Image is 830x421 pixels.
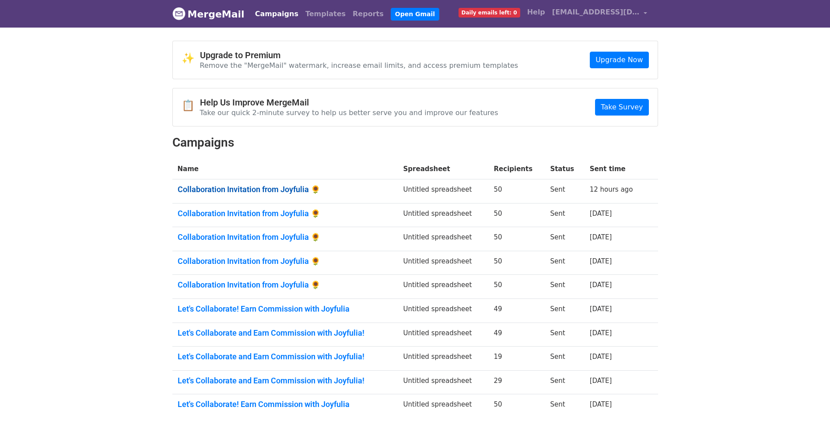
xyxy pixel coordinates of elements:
[590,329,612,337] a: [DATE]
[489,251,545,275] td: 50
[398,159,489,179] th: Spreadsheet
[545,370,584,394] td: Sent
[489,275,545,299] td: 50
[489,203,545,227] td: 50
[172,5,245,23] a: MergeMail
[590,400,612,408] a: [DATE]
[545,179,584,203] td: Sent
[590,281,612,289] a: [DATE]
[200,97,498,108] h4: Help Us Improve MergeMail
[178,209,393,218] a: Collaboration Invitation from Joyfulia 🌻
[172,135,658,150] h2: Campaigns
[545,299,584,323] td: Sent
[302,5,349,23] a: Templates
[590,210,612,218] a: [DATE]
[545,251,584,275] td: Sent
[391,8,439,21] a: Open Gmail
[459,8,520,18] span: Daily emails left: 0
[595,99,648,116] a: Take Survey
[545,347,584,371] td: Sent
[552,7,640,18] span: [EMAIL_ADDRESS][DOMAIN_NAME]
[178,376,393,386] a: Let's Collaborate and Earn Commission with Joyfulia!
[398,179,489,203] td: Untitled spreadsheet
[200,50,518,60] h4: Upgrade to Premium
[252,5,302,23] a: Campaigns
[349,5,387,23] a: Reports
[178,280,393,290] a: Collaboration Invitation from Joyfulia 🌻
[590,257,612,265] a: [DATE]
[178,400,393,409] a: Let's Collaborate! Earn Commission with Joyfulia
[545,394,584,418] td: Sent
[489,370,545,394] td: 29
[172,159,398,179] th: Name
[585,159,646,179] th: Sent time
[590,377,612,385] a: [DATE]
[489,159,545,179] th: Recipients
[178,232,393,242] a: Collaboration Invitation from Joyfulia 🌻
[545,323,584,347] td: Sent
[178,256,393,266] a: Collaboration Invitation from Joyfulia 🌻
[398,323,489,347] td: Untitled spreadsheet
[545,275,584,299] td: Sent
[182,52,200,65] span: ✨
[786,379,830,421] iframe: Chat Widget
[489,227,545,251] td: 50
[524,4,549,21] a: Help
[398,370,489,394] td: Untitled spreadsheet
[590,186,633,193] a: 12 hours ago
[590,233,612,241] a: [DATE]
[545,203,584,227] td: Sent
[489,323,545,347] td: 49
[549,4,651,24] a: [EMAIL_ADDRESS][DOMAIN_NAME]
[398,275,489,299] td: Untitled spreadsheet
[545,227,584,251] td: Sent
[178,352,393,361] a: Let's Collaborate and Earn Commission with Joyfulia!
[178,185,393,194] a: Collaboration Invitation from Joyfulia 🌻
[398,299,489,323] td: Untitled spreadsheet
[178,328,393,338] a: Let's Collaborate and Earn Commission with Joyfulia!
[398,251,489,275] td: Untitled spreadsheet
[489,347,545,371] td: 19
[590,52,648,68] a: Upgrade Now
[398,227,489,251] td: Untitled spreadsheet
[182,99,200,112] span: 📋
[590,305,612,313] a: [DATE]
[398,203,489,227] td: Untitled spreadsheet
[178,304,393,314] a: Let's Collaborate! Earn Commission with Joyfulia
[489,299,545,323] td: 49
[200,108,498,117] p: Take our quick 2-minute survey to help us better serve you and improve our features
[545,159,584,179] th: Status
[398,347,489,371] td: Untitled spreadsheet
[590,353,612,361] a: [DATE]
[172,7,186,20] img: MergeMail logo
[489,394,545,418] td: 50
[786,379,830,421] div: 聊天小组件
[489,179,545,203] td: 50
[200,61,518,70] p: Remove the "MergeMail" watermark, increase email limits, and access premium templates
[455,4,524,21] a: Daily emails left: 0
[398,394,489,418] td: Untitled spreadsheet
